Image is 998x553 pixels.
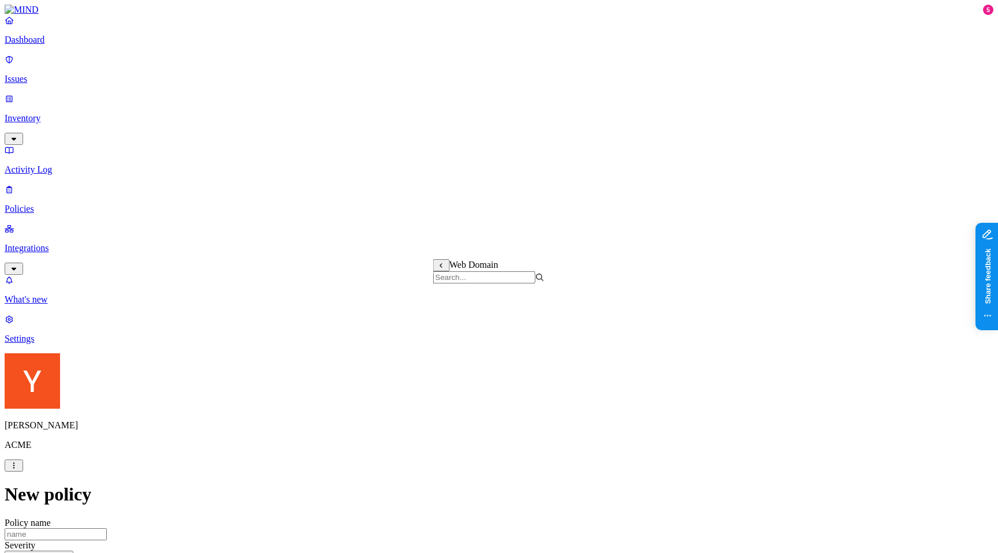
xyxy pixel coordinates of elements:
p: Integrations [5,243,993,253]
a: What's new [5,275,993,305]
p: Issues [5,74,993,84]
a: Inventory [5,94,993,143]
a: MIND [5,5,993,15]
label: Policy name [5,518,51,528]
div: 5 [983,5,993,15]
input: name [5,528,107,540]
p: ACME [5,440,993,450]
span: Web Domain [449,260,498,270]
p: [PERSON_NAME] [5,420,993,431]
a: Policies [5,184,993,214]
img: Yoav Shaked [5,353,60,409]
p: Activity Log [5,165,993,175]
a: Dashboard [5,15,993,45]
a: Settings [5,314,993,344]
p: Policies [5,204,993,214]
img: MIND [5,5,39,15]
p: Dashboard [5,35,993,45]
a: Issues [5,54,993,84]
p: Inventory [5,113,993,124]
label: Severity [5,540,35,550]
a: Integrations [5,223,993,273]
a: Activity Log [5,145,993,175]
p: Settings [5,334,993,344]
h1: New policy [5,484,993,505]
input: Search... [433,271,535,283]
p: What's new [5,294,993,305]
